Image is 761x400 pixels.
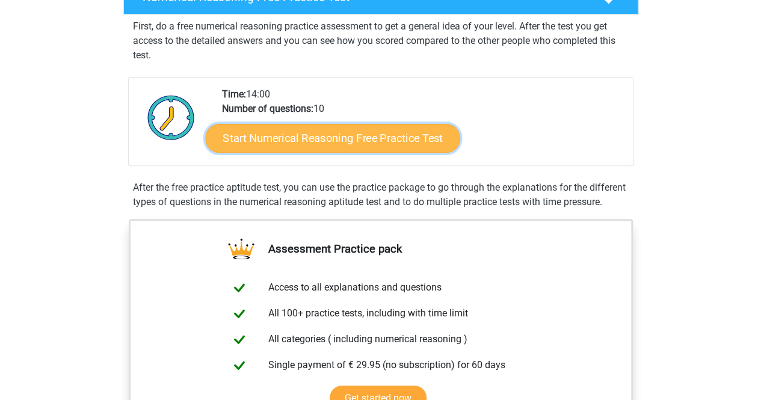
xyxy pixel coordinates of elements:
p: First, do a free numerical reasoning practice assessment to get a general idea of your level. Aft... [133,19,629,63]
b: Time: [222,88,246,100]
a: Start Numerical Reasoning Free Practice Test [205,123,460,152]
b: Number of questions: [222,103,313,114]
div: After the free practice aptitude test, you can use the practice package to go through the explana... [128,180,633,209]
div: 14:00 10 [213,87,632,165]
img: Clock [141,87,202,147]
